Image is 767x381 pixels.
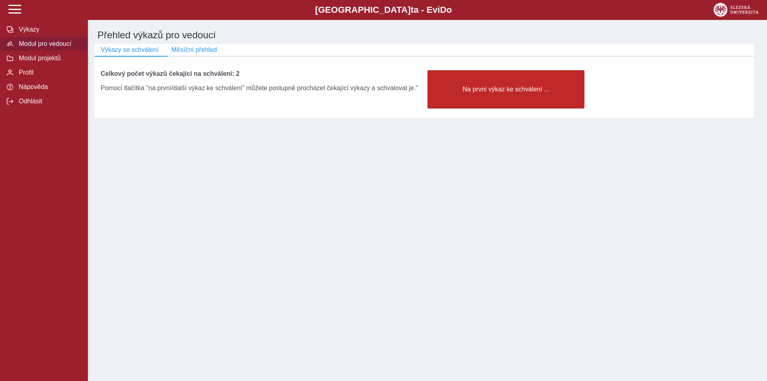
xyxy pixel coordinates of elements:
[165,44,223,56] button: Měsíční přehled
[427,70,584,109] button: Na první výkaz ke schválení ...
[16,83,81,91] span: Nápověda
[16,55,81,62] span: Modul projektů
[16,98,81,105] span: Odhlásit
[440,5,446,15] span: D
[447,5,452,15] span: o
[434,86,578,93] span: Na první výkaz ke schválení ...
[101,46,159,53] span: Výkazy se schválení
[713,3,759,17] img: logo_web_su.png
[16,69,81,76] span: Profil
[101,70,240,77] b: Celkový počet výkazů čekající na schválení: 2
[24,5,743,15] b: [GEOGRAPHIC_DATA] a - Evi
[411,5,413,15] span: t
[94,26,761,44] h1: Přehled výkazů pro vedoucí
[16,40,81,47] span: Modul pro vedoucí
[101,77,421,92] div: Pomocí tlačítka "na první/další výkaz ke schválení" můžete postupně procházet čekající výkazy a s...
[94,44,165,56] button: Výkazy se schválení
[171,46,217,53] span: Měsíční přehled
[16,26,81,33] span: Výkazy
